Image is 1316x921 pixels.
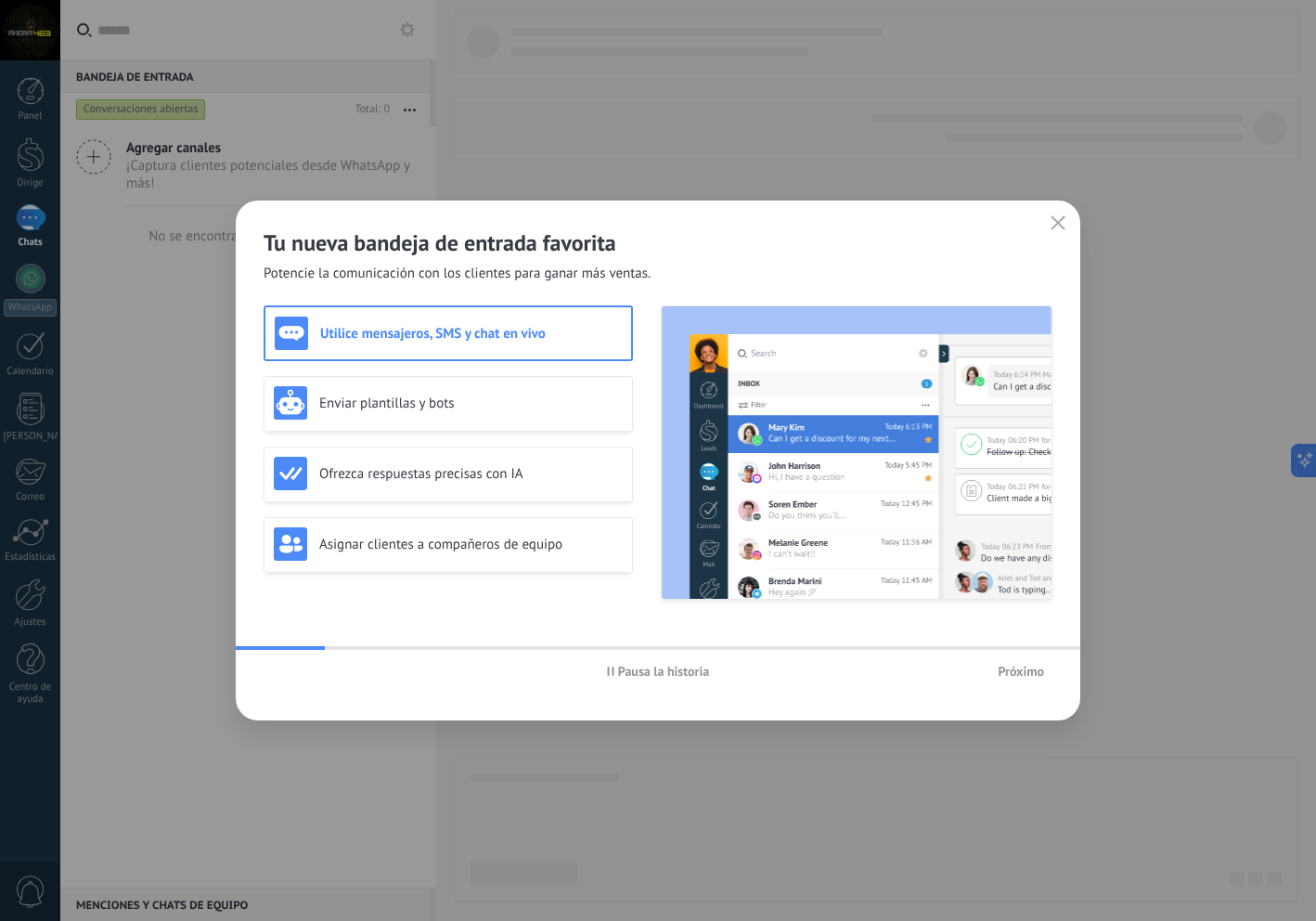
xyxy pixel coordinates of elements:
font: Ofrezca respuestas precisas con IA [319,465,523,483]
font: Potencie la comunicación con los clientes para ganar más ventas. [264,265,651,282]
font: Enviar plantillas y bots [319,395,455,412]
font: Pausa la historia [618,663,709,680]
font: Asignar clientes a compañeros de equipo [319,536,562,553]
button: Pausa la historia [599,657,717,685]
button: Próximo [989,657,1052,685]
font: Utilice mensajeros, SMS y chat en vivo [320,325,546,343]
font: Próximo [998,663,1044,680]
font: Tu nueva bandeja de entrada favorita [264,228,616,257]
